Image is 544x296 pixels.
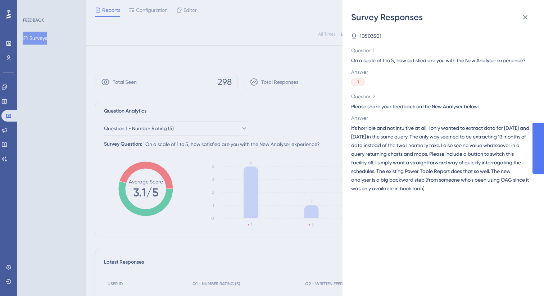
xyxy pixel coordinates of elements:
div: Survey Responses [351,12,535,23]
span: On a scale of 1 to 5, how satisfied are you with the New Analyser experience? [351,56,530,65]
iframe: UserGuiding AI Assistant Launcher [514,268,535,289]
span: Question 1 [351,46,530,55]
span: 1 [357,79,359,85]
span: Answer [351,114,530,122]
span: Answer [351,68,530,76]
span: It's horrible and not intuitive at all. I only wanted to extract data for [DATE] and [DATE] in th... [351,124,530,193]
span: Please share your feedback on the New Analyser below: [351,102,530,111]
span: Question 2 [351,92,530,101]
span: 10503501 [360,32,381,40]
